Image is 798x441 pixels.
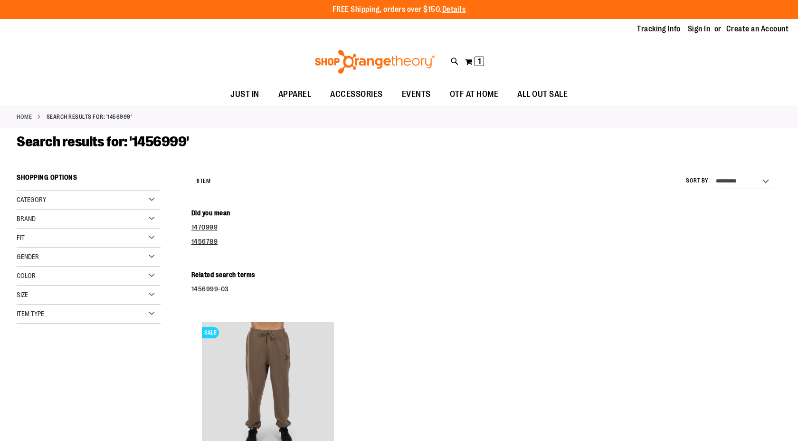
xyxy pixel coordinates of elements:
[191,285,229,293] a: 1456999-03
[517,84,568,105] span: ALL OUT SALE
[313,50,437,74] img: Shop Orangetheory
[196,174,211,189] h2: Item
[17,215,36,222] span: Brand
[17,234,25,241] span: Fit
[17,169,161,191] strong: Shopping Options
[191,238,218,245] a: 1456789
[196,178,199,184] span: 1
[17,134,189,150] span: Search results for: '1456999'
[688,24,711,34] a: Sign In
[330,84,383,105] span: ACCESSORIES
[191,208,781,218] dt: Did you mean
[450,84,499,105] span: OTF AT HOME
[478,57,481,66] span: 1
[17,253,39,260] span: Gender
[17,113,32,121] a: Home
[191,223,218,231] a: 1470999
[442,5,466,14] a: Details
[17,310,44,317] span: Item Type
[17,272,36,279] span: Color
[191,270,781,279] dt: Related search terms
[278,84,312,105] span: APPAREL
[402,84,431,105] span: EVENTS
[726,24,789,34] a: Create an Account
[202,327,219,338] span: SALE
[47,113,132,121] strong: Search results for: '1456999'
[686,177,709,185] label: Sort By
[230,84,259,105] span: JUST IN
[17,291,28,298] span: Size
[17,196,46,203] span: Category
[332,4,466,15] p: FREE Shipping, orders over $150.
[637,24,681,34] a: Tracking Info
